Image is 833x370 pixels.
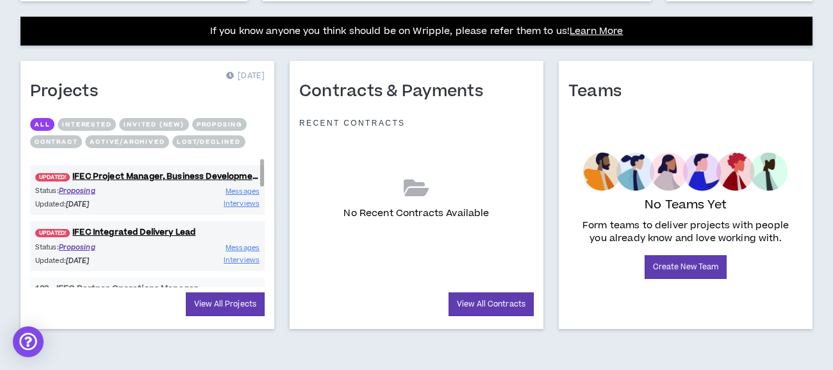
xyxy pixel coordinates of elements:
h1: Projects [30,81,108,102]
button: Lost/Declined [172,135,245,148]
span: Interviews [224,199,260,208]
a: Messages [226,185,260,198]
button: Active/Archived [85,135,169,148]
i: [DATE] [66,256,90,265]
button: Interested [58,118,116,131]
i: [DATE] [66,199,90,209]
a: Learn More [570,24,623,38]
span: Proposing [59,242,95,252]
button: Contract [30,135,82,148]
a: Messages [226,242,260,254]
p: Form teams to deliver projects with people you already know and love working with. [573,219,798,245]
p: If you know anyone you think should be on Wripple, please refer them to us! [210,24,623,39]
span: Interviews [224,255,260,265]
span: Messages [226,243,260,253]
p: Updated: [35,199,147,210]
a: Interviews [224,198,260,210]
p: No Teams Yet [645,196,727,214]
div: Open Intercom Messenger [13,326,44,357]
a: View All Projects [186,292,265,316]
a: Interviews [224,254,260,266]
a: UPDATED!IFEC Integrated Delivery Lead [30,226,265,239]
p: Status: [35,242,147,253]
img: empty [583,153,788,191]
p: Updated: [35,255,147,266]
a: Create New Team [645,255,727,279]
span: UPDATED! [35,229,70,237]
h1: Teams [568,81,631,102]
span: Proposing [59,186,95,196]
button: Proposing [192,118,247,131]
h1: Contracts & Payments [299,81,493,102]
span: UPDATED! [35,173,70,181]
p: [DATE] [226,70,265,83]
p: No Recent Contracts Available [343,206,489,221]
p: Status: [35,185,147,196]
a: View All Contracts [449,292,534,316]
a: UPDATED!IFEC Project Manager, Business Development (Chief of Staff) [30,171,265,183]
button: All [30,118,54,131]
span: Messages [226,187,260,196]
p: Recent Contracts [299,118,406,128]
button: Invited (new) [119,118,188,131]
